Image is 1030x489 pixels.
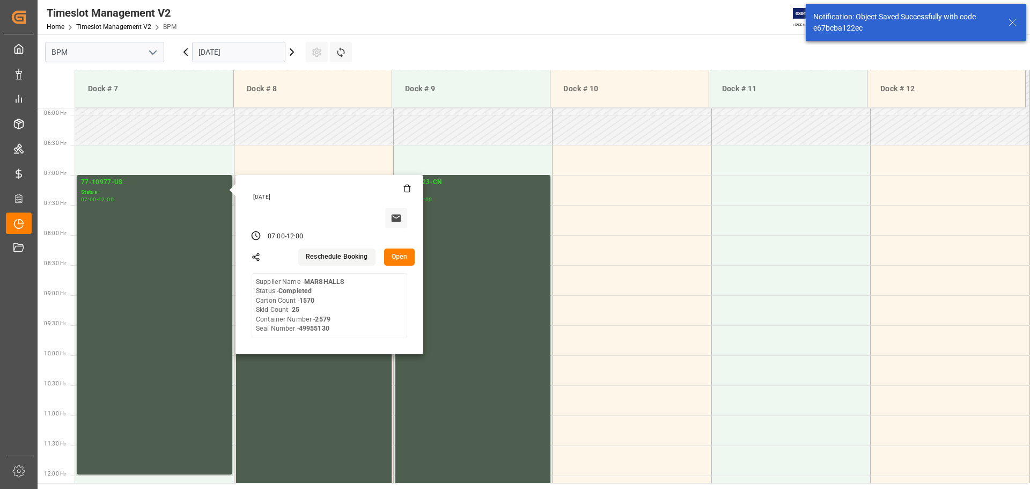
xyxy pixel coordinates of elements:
span: 10:30 Hr [44,381,66,386]
b: 2579 [315,316,330,323]
div: 07:00 [268,232,285,242]
div: Status - [81,188,228,197]
div: 12:00 [286,232,304,242]
img: Exertis%20JAM%20-%20Email%20Logo.jpg_1722504956.jpg [793,8,830,27]
button: open menu [144,44,160,61]
div: 77-10123-CN [400,177,547,188]
span: 08:00 Hr [44,230,66,236]
div: Dock # 11 [718,79,858,99]
div: Status - [400,188,547,197]
span: 11:00 Hr [44,411,66,417]
div: 07:00 [81,197,97,202]
b: 25 [292,306,299,313]
input: Type to search/select [45,42,164,62]
div: Supplier Name - Status - Carton Count - Skid Count - Container Number - Seal Number - [256,278,344,334]
span: 06:00 Hr [44,110,66,116]
div: 15:00 [417,197,432,202]
div: Dock # 12 [876,79,1017,99]
span: 06:30 Hr [44,140,66,146]
b: Completed [278,287,312,295]
span: 10:00 Hr [44,351,66,356]
button: Reschedule Booking [298,249,375,266]
span: 11:30 Hr [44,441,66,447]
span: 08:30 Hr [44,260,66,266]
div: [DATE] [249,193,411,201]
button: Open [384,249,415,266]
div: Dock # 7 [84,79,225,99]
div: 12:00 [98,197,114,202]
a: Timeslot Management V2 [76,23,151,31]
b: 1570 [299,297,315,304]
div: Dock # 10 [559,79,700,99]
b: 49955130 [299,325,329,332]
div: Dock # 8 [242,79,383,99]
span: 12:00 Hr [44,471,66,477]
b: MARSHALLS [304,278,344,286]
div: Notification: Object Saved Successfully with code e67bcba122ec [813,11,998,34]
a: Home [47,23,64,31]
span: 09:00 Hr [44,290,66,296]
div: - [285,232,286,242]
div: Dock # 9 [401,79,541,99]
div: Timeslot Management V2 [47,5,176,21]
input: DD.MM.YYYY [192,42,285,62]
span: 09:30 Hr [44,320,66,326]
div: 77-10977-US [81,177,228,188]
span: 07:30 Hr [44,200,66,206]
span: 07:00 Hr [44,170,66,176]
div: - [97,197,98,202]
